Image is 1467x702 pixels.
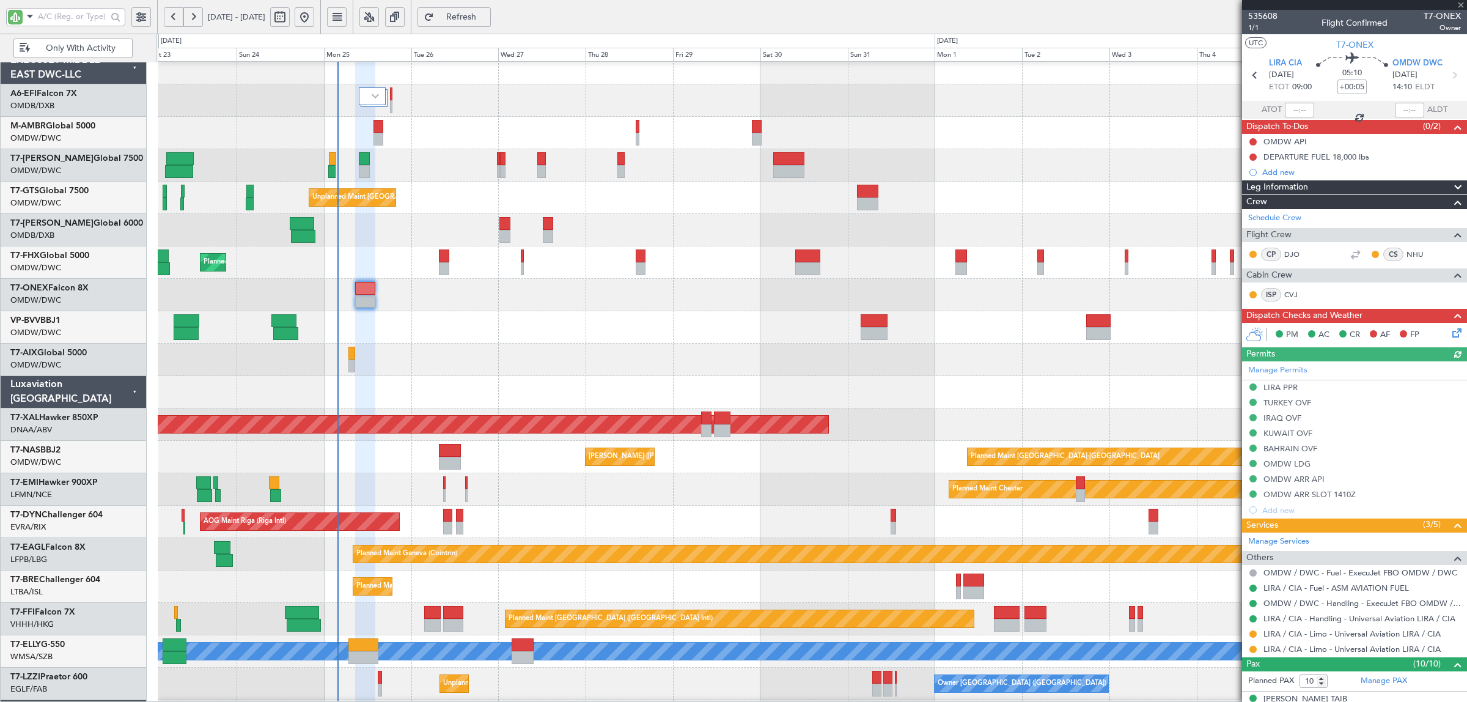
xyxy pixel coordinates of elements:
a: VHHH/HKG [10,619,54,630]
span: T7-DYN [10,511,42,519]
span: 09:00 [1292,81,1312,94]
span: T7-ELLY [10,640,41,649]
span: T7-ONEX [10,284,48,292]
a: Schedule Crew [1248,212,1301,224]
a: OMDW/DWC [10,327,61,338]
div: Owner [GEOGRAPHIC_DATA] ([GEOGRAPHIC_DATA]) [938,674,1106,693]
a: T7-GTSGlobal 7500 [10,187,89,195]
a: DJO [1284,249,1312,260]
span: Dispatch To-Dos [1246,120,1308,134]
span: T7-AIX [10,349,37,357]
span: Dispatch Checks and Weather [1246,309,1362,323]
a: LFPB/LBG [10,554,47,565]
a: OMDW/DWC [10,198,61,209]
a: T7-FFIFalcon 7X [10,608,75,616]
span: FP [1410,329,1419,341]
div: DEPARTURE FUEL 18,000 lbs [1263,152,1369,162]
a: T7-BREChallenger 604 [10,575,100,584]
span: Crew [1246,195,1267,209]
span: Only With Activity [32,44,128,53]
div: CS [1383,248,1403,261]
div: Planned Maint Chester [952,480,1023,498]
div: Planned Maint [GEOGRAPHIC_DATA]-[GEOGRAPHIC_DATA] [971,448,1160,466]
span: T7-ONEX [1424,10,1461,23]
span: 05:10 [1342,67,1362,79]
span: PM [1286,329,1298,341]
a: LIRA / CIA - Limo - Universal Aviation LIRA / CIA [1263,644,1441,654]
span: Others [1246,551,1273,565]
div: Mon 25 [324,48,411,62]
span: T7-XAL [10,413,39,422]
a: T7-DYNChallenger 604 [10,511,103,519]
span: Refresh [436,13,487,21]
span: Owner [1424,23,1461,33]
a: T7-AIXGlobal 5000 [10,349,87,357]
div: Thu 4 [1197,48,1284,62]
div: Unplanned Maint [GEOGRAPHIC_DATA] ([GEOGRAPHIC_DATA]) [443,674,644,693]
span: T7-ONEX [1336,39,1373,51]
span: Leg Information [1246,180,1308,194]
span: ALDT [1427,104,1447,116]
a: A6-EFIFalcon 7X [10,89,77,98]
span: Cabin Crew [1246,268,1292,283]
span: T7-FFI [10,608,35,616]
a: OMDW/DWC [10,262,61,273]
a: OMDB/DXB [10,230,54,241]
span: T7-EMI [10,478,39,487]
div: Planned Maint Geneva (Cointrin) [356,545,457,563]
span: [DATE] [1392,69,1417,81]
div: Tue 26 [411,48,499,62]
a: DNAA/ABV [10,424,52,435]
a: Manage PAX [1361,675,1407,687]
a: T7-LZZIPraetor 600 [10,673,87,681]
span: A6-EFI [10,89,37,98]
a: T7-EAGLFalcon 8X [10,543,86,552]
div: Planned Maint [GEOGRAPHIC_DATA] ([GEOGRAPHIC_DATA] Intl) [509,610,713,628]
a: OMDW/DWC [10,360,61,371]
span: CR [1350,329,1360,341]
span: 1/1 [1248,23,1278,33]
div: OMDW API [1263,136,1307,147]
a: EGLF/FAB [10,684,47,695]
a: OMDW / DWC - Handling - ExecuJet FBO OMDW / DWC [1263,598,1461,608]
div: CP [1261,248,1281,261]
button: Refresh [417,7,491,27]
span: T7-BRE [10,575,39,584]
div: Mon 1 [935,48,1022,62]
label: Planned PAX [1248,675,1294,687]
div: Tue 2 [1022,48,1109,62]
div: Wed 3 [1109,48,1197,62]
div: Sun 24 [237,48,324,62]
a: T7-ELLYG-550 [10,640,65,649]
span: [DATE] [1269,69,1294,81]
span: 535608 [1248,10,1278,23]
span: Pax [1246,657,1260,671]
span: T7-GTS [10,187,39,195]
a: Manage Services [1248,536,1309,548]
span: (0/2) [1423,120,1441,133]
span: ATOT [1262,104,1282,116]
button: UTC [1245,37,1267,48]
a: T7-[PERSON_NAME]Global 7500 [10,154,143,163]
span: T7-NAS [10,446,40,454]
a: CVJ [1284,289,1312,300]
a: LTBA/ISL [10,586,43,597]
div: Sat 23 [149,48,237,62]
div: [DATE] [937,36,958,46]
span: [DATE] - [DATE] [208,12,265,23]
span: LIRA CIA [1269,57,1302,70]
span: M-AMBR [10,122,46,130]
input: A/C (Reg. or Type) [38,7,107,26]
a: OMDB/DXB [10,100,54,111]
div: Thu 28 [586,48,673,62]
a: WMSA/SZB [10,651,53,662]
a: LIRA / CIA - Handling - Universal Aviation LIRA / CIA [1263,613,1455,624]
span: ETOT [1269,81,1289,94]
span: (10/10) [1413,657,1441,670]
a: EVRA/RIX [10,522,46,533]
a: T7-XALHawker 850XP [10,413,98,422]
a: LIRA / CIA - Limo - Universal Aviation LIRA / CIA [1263,629,1441,639]
div: Fri 29 [673,48,760,62]
span: Flight Crew [1246,228,1292,242]
div: Sun 31 [848,48,935,62]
